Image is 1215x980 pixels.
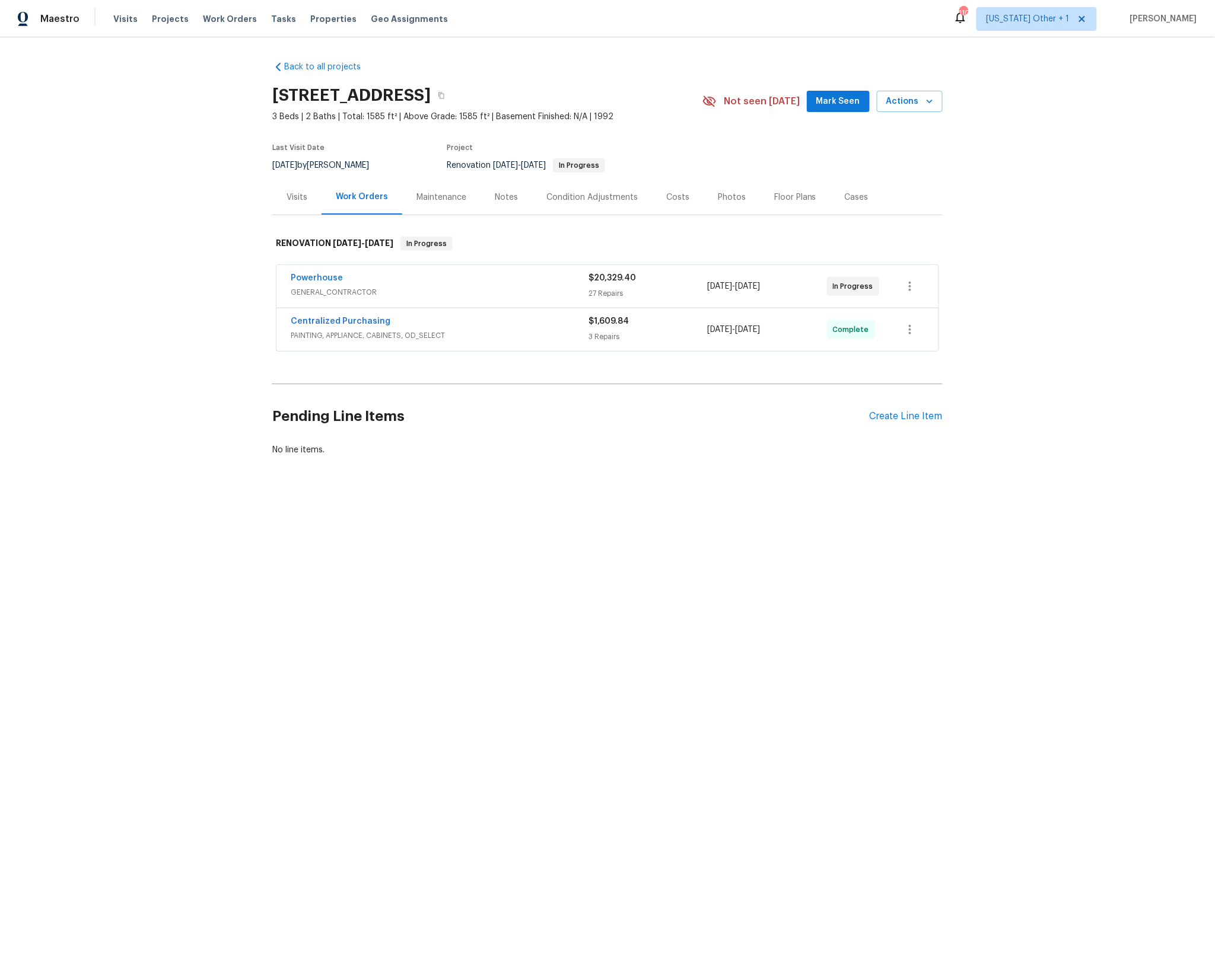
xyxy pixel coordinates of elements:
span: [DATE] [493,161,518,170]
span: - [708,280,761,292]
span: Geo Assignments [371,13,448,25]
span: Visits [113,13,138,25]
h6: RENOVATION [276,237,393,251]
span: [DATE] [708,325,733,334]
div: Cases [845,191,869,203]
button: Actions [877,91,943,113]
span: [PERSON_NAME] [1125,13,1197,25]
span: Renovation [447,161,605,170]
div: Maintenance [416,191,466,203]
span: $1,609.84 [589,317,629,325]
button: Copy Address [431,85,452,106]
span: Actions [886,94,933,109]
div: 27 Repairs [589,288,708,299]
div: RENOVATION [DATE]-[DATE]In Progress [272,225,943,263]
span: [DATE] [521,161,546,170]
div: Floor Plans [774,191,816,203]
span: Project [447,144,473,151]
div: Condition Adjustments [546,191,638,203]
span: [DATE] [365,239,393,247]
span: [DATE] [272,161,297,170]
span: - [333,239,393,247]
div: 3 Repairs [589,331,708,343]
span: In Progress [402,238,451,250]
div: Visits [287,191,307,203]
div: Work Orders [336,191,388,203]
span: Projects [152,13,189,25]
span: [DATE] [708,282,733,291]
span: Properties [310,13,357,25]
button: Mark Seen [807,91,870,113]
div: 110 [959,7,968,19]
a: Back to all projects [272,61,386,73]
span: GENERAL_CONTRACTOR [291,286,589,298]
span: Complete [833,324,874,336]
div: Costs [666,191,689,203]
div: by [PERSON_NAME] [272,158,383,173]
span: Work Orders [203,13,257,25]
span: - [493,161,546,170]
span: [DATE] [736,325,761,334]
span: In Progress [833,280,878,292]
span: Tasks [271,15,296,23]
span: Last Visit Date [272,144,325,151]
span: Not seen [DATE] [724,95,800,107]
span: 3 Beds | 2 Baths | Total: 1585 ft² | Above Grade: 1585 ft² | Basement Finished: N/A | 1992 [272,111,702,123]
a: Powerhouse [291,274,343,282]
span: $20,329.40 [589,274,636,282]
span: - [708,324,761,336]
h2: [STREET_ADDRESS] [272,90,431,101]
span: In Progress [554,162,604,169]
h2: Pending Line Items [272,389,870,444]
div: No line items. [272,444,943,456]
span: Mark Seen [816,94,860,109]
span: Maestro [40,13,79,25]
span: [DATE] [333,239,361,247]
span: [US_STATE] Other + 1 [987,13,1070,25]
div: Notes [495,191,518,203]
div: Photos [718,191,746,203]
span: PAINTING, APPLIANCE, CABINETS, OD_SELECT [291,330,589,341]
a: Centralized Purchasing [291,317,390,325]
span: [DATE] [736,282,761,291]
div: Create Line Item [870,411,943,422]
